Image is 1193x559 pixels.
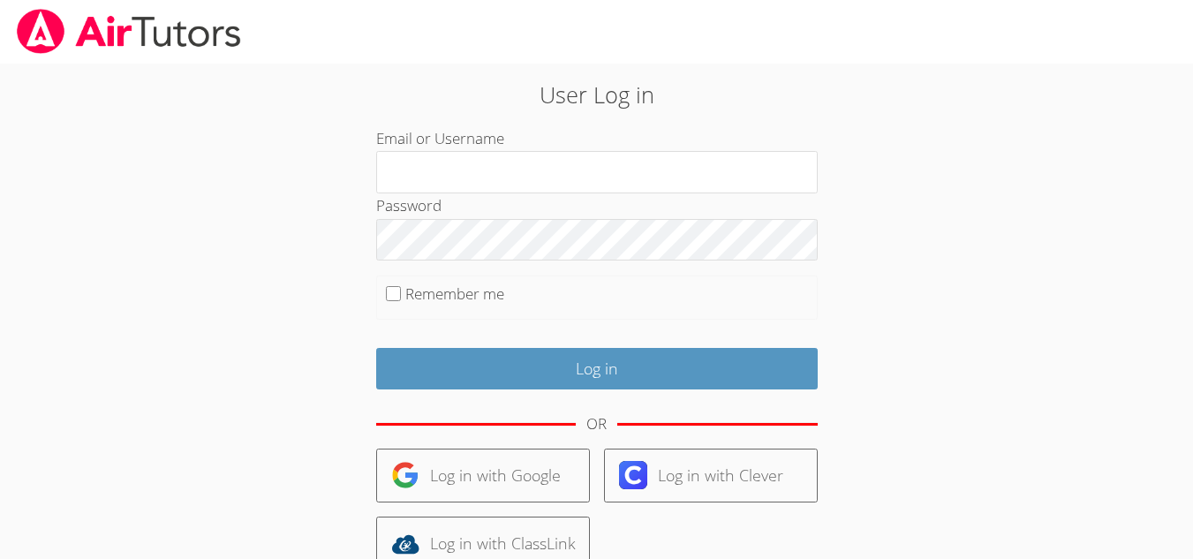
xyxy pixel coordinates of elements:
[405,283,504,304] label: Remember me
[15,9,243,54] img: airtutors_banner-c4298cdbf04f3fff15de1276eac7730deb9818008684d7c2e4769d2f7ddbe033.png
[275,78,919,111] h2: User Log in
[376,449,590,502] a: Log in with Google
[604,449,818,502] a: Log in with Clever
[619,461,647,489] img: clever-logo-6eab21bc6e7a338710f1a6ff85c0baf02591cd810cc4098c63d3a4b26e2feb20.svg
[586,412,607,437] div: OR
[376,195,442,215] label: Password
[376,348,818,389] input: Log in
[376,128,504,148] label: Email or Username
[391,530,419,558] img: classlink-logo-d6bb404cc1216ec64c9a2012d9dc4662098be43eaf13dc465df04b49fa7ab582.svg
[391,461,419,489] img: google-logo-50288ca7cdecda66e5e0955fdab243c47b7ad437acaf1139b6f446037453330a.svg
